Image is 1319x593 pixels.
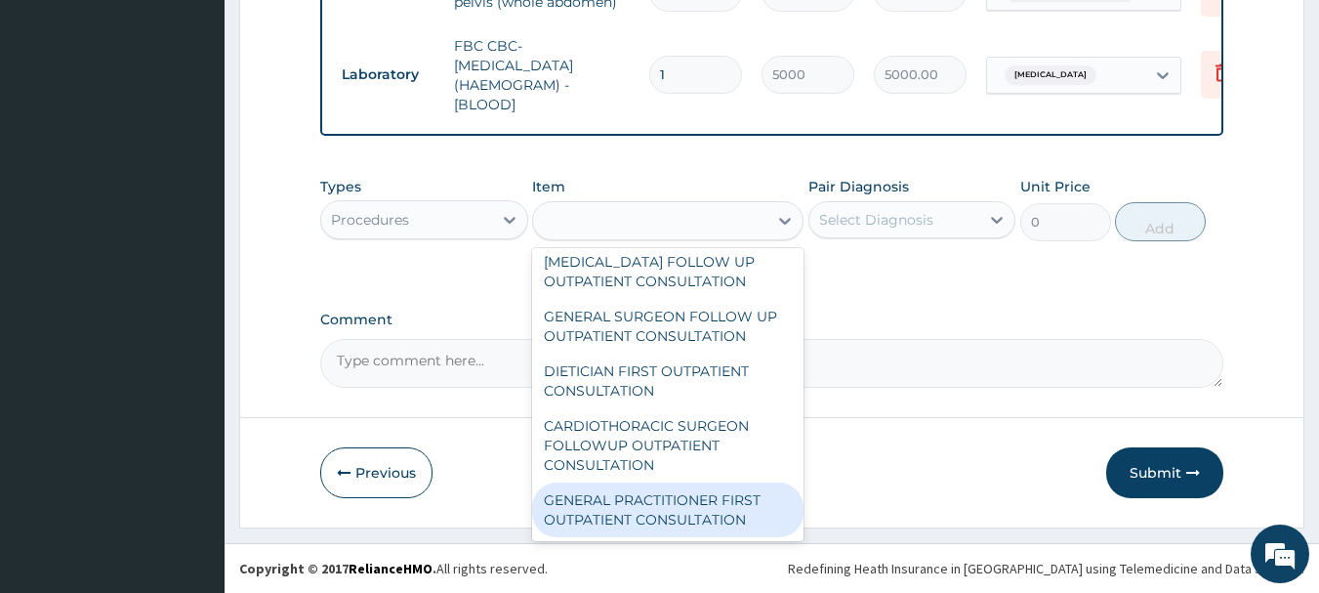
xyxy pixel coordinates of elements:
[225,543,1319,593] footer: All rights reserved.
[1005,65,1096,85] span: [MEDICAL_DATA]
[113,174,269,371] span: We're online!
[819,210,933,230] div: Select Diagnosis
[331,210,409,230] div: Procedures
[320,447,433,498] button: Previous
[532,354,804,408] div: DIETICIAN FIRST OUTPATIENT CONSULTATION
[36,98,79,147] img: d_794563401_company_1708531726252_794563401
[532,299,804,354] div: GENERAL SURGEON FOLLOW UP OUTPATIENT CONSULTATION
[320,179,361,195] label: Types
[332,57,444,93] td: Laboratory
[808,177,909,196] label: Pair Diagnosis
[532,408,804,483] div: CARDIOTHORACIC SURGEON FOLLOWUP OUTPATIENT CONSULTATION
[10,390,372,458] textarea: Type your message and hit 'Enter'
[349,560,433,577] a: RelianceHMO
[320,312,1224,328] label: Comment
[1020,177,1091,196] label: Unit Price
[532,177,565,196] label: Item
[444,26,639,124] td: FBC CBC-[MEDICAL_DATA] (HAEMOGRAM) - [BLOOD]
[532,483,804,537] div: GENERAL PRACTITIONER FIRST OUTPATIENT CONSULTATION
[239,560,436,577] strong: Copyright © 2017 .
[102,109,328,135] div: Chat with us now
[1115,202,1206,241] button: Add
[320,10,367,57] div: Minimize live chat window
[532,244,804,299] div: [MEDICAL_DATA] FOLLOW UP OUTPATIENT CONSULTATION
[788,559,1304,578] div: Redefining Heath Insurance in [GEOGRAPHIC_DATA] using Telemedicine and Data Science!
[1106,447,1223,498] button: Submit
